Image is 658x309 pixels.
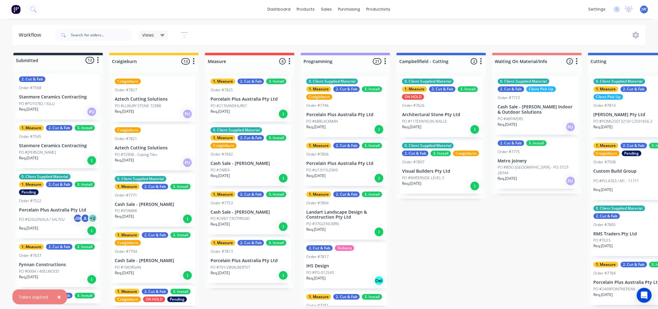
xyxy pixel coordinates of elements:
div: 0. Client Supplied Material [402,79,454,84]
span: JW [642,7,646,12]
p: Cash Sale - [PERSON_NAME] [115,258,193,263]
div: Order #7746 [306,103,329,108]
p: PO #11TENNYSON-WALLS [402,119,447,124]
div: 1. Measure [19,125,44,131]
div: 1. Measure2. Cut & Fab3. InstallOrder #7804Landart Landscape Design & Construction Pty LtdPO #37G... [304,189,387,240]
p: Req. [DATE] [211,109,230,114]
div: 1. Measure [306,143,331,148]
button: Close [51,289,67,304]
div: Order #7761 [306,303,329,308]
p: Req. [DATE] [19,107,38,112]
div: I [470,125,480,134]
div: 1. Measure2. Cut & Fab3. InstallCraigieburnOrder #7704Cash Sale - [PERSON_NAME]PO #1MORGANReq.[DA... [112,230,196,283]
p: Porcelain Plus Australia Pty Ltd [306,112,385,117]
div: sales [318,5,335,14]
div: + 2 [88,214,97,223]
div: 1. Measure [115,232,140,238]
div: Order #7704 [115,249,137,254]
p: Cash Sale - [PERSON_NAME] Indoor & Outdoor Solutions [498,104,576,115]
div: 2. Cut & Fab [621,86,647,92]
div: 3. Install [266,240,286,246]
div: 0. Client Supplied Material1. Measure2. Cut & Fab3. InstallPendingOrder #7522Porcelain Plus Austr... [16,171,100,239]
div: Order #7814 [594,103,616,108]
p: Cash Sale - [PERSON_NAME] [211,210,289,215]
p: Req. [DATE] [115,214,134,219]
div: Order #7723 [498,95,520,101]
p: PO #1MORGAN [115,265,141,270]
div: Order #7827 [115,87,137,93]
div: purchasing [335,5,364,14]
div: Client Pick Up [594,94,623,100]
div: 3. Install [362,294,382,300]
p: PO #2409POINTNEPEAN [594,286,636,292]
div: 3. Install [431,151,451,156]
div: Pending [167,297,187,302]
div: 0. Client Supplied Material1. Measure2. Cut & Fab3. InstallOrder #7771Cash Sale - [PERSON_NAME]PO... [112,174,196,227]
div: 3. Install [170,289,191,294]
div: Craigieburn [211,143,237,148]
p: PO #72908 - Coping Tiles [115,152,157,157]
div: 0. Client Supplied Material2. Cut & FabClient Pick UpOrder #7723Cash Sale - [PERSON_NAME] Indoor ... [495,76,579,135]
div: I [278,173,288,183]
p: Req. [DATE] [115,109,134,114]
p: Req. [DATE] [115,270,134,276]
p: Req. [DATE] [402,124,421,130]
div: Craigieburn [115,127,141,133]
div: I [87,226,97,236]
p: PO #9TAMAR [115,208,137,214]
p: IHS Design [306,263,385,269]
div: 1. Measure [211,192,235,197]
div: 0. Client Supplied Material1. Measure2. Cut & Fab3. InstallCraigieburnOrder #7746Porcelain Plus A... [304,76,387,137]
div: Order #7568 [19,85,41,91]
div: 3. Install [170,232,191,238]
div: I [87,275,97,284]
p: Req. [DATE] [594,187,613,193]
p: Req. [DATE] [498,122,517,127]
div: 2. Cut & Fab [621,262,647,267]
div: Pending [622,151,642,156]
p: PO #LUXURY STONE 72988 [115,103,161,109]
div: Order #7753 [211,200,233,206]
p: Req. [DATE] [306,173,326,179]
div: PU [183,158,192,168]
p: PO #PO10782 / IGLU [19,101,55,107]
div: 2. Cut & Fab [19,76,45,82]
div: I [374,227,384,237]
div: 1. Measure [211,240,235,246]
div: 2. Cut & Fab [238,135,264,141]
div: 0. Client Supplied Material [402,143,454,148]
p: Architectural Stone Pty Ltd [402,112,480,117]
div: 1. Measure [211,79,235,84]
div: 3. Install [362,86,382,92]
p: PO #[PERSON_NAME] [19,150,56,155]
input: Search for orders... [71,29,132,41]
p: PO #TILES [594,238,611,243]
p: Porcelain Plus Australia Pty Ltd [211,258,289,263]
div: 1. Measure [594,86,619,92]
div: 3. Install [75,125,95,131]
p: Req. [DATE] [211,173,230,179]
p: Aztech Cutting Solutions [115,97,193,102]
div: 3. Install [266,135,286,141]
div: ON HOLD [143,297,165,302]
div: 1. Measure2. Cut & Fab3. InstallOrder #7637Fynnan ConstructionsPO #0004 / 40ELWOODReq.[DATE]I [16,242,100,287]
div: Order #7775 [498,149,520,155]
div: 3. Install [526,140,547,146]
div: 3. Install [362,192,382,197]
div: JW [73,214,82,223]
div: I [278,222,288,232]
div: 2. Cut & Fab [621,143,647,148]
div: Order #7825 [211,87,233,93]
img: Factory [11,5,21,14]
div: 3. Install [170,184,191,189]
div: 1. Measure [19,182,44,187]
div: 0. Client Supplied Material [19,174,71,179]
p: Fynnan Constructions [19,262,97,267]
p: PO #U13/15LEWIS [306,167,338,173]
div: Order #7764 [594,270,616,276]
div: Order #7692 [211,152,233,157]
a: dashboard [265,5,294,14]
div: Craigieburn [115,240,141,246]
div: Order #7817 [306,254,329,260]
div: 3. Install [266,192,286,197]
